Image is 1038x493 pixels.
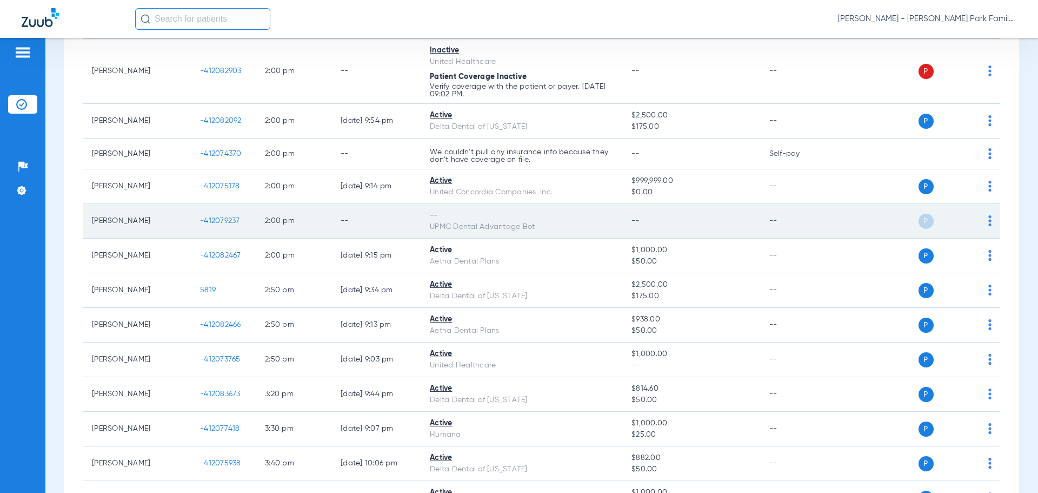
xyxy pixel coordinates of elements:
td: -- [332,139,421,169]
span: $50.00 [631,325,751,337]
td: [PERSON_NAME] [83,343,191,377]
div: United Healthcare [430,56,614,68]
div: Delta Dental of [US_STATE] [430,395,614,406]
div: Inactive [430,45,614,56]
span: $0.00 [631,187,751,198]
span: $882.00 [631,452,751,464]
span: -- [631,67,640,75]
td: [DATE] 9:34 PM [332,273,421,308]
img: group-dot-blue.svg [988,458,992,469]
span: P [919,114,934,129]
td: [PERSON_NAME] [83,204,191,239]
span: -- [631,217,640,225]
td: 2:00 PM [256,104,332,139]
td: [PERSON_NAME] [83,412,191,446]
td: [DATE] 9:54 PM [332,104,421,139]
div: Delta Dental of [US_STATE] [430,121,614,133]
span: P [919,456,934,471]
td: [DATE] 9:15 PM [332,239,421,273]
img: group-dot-blue.svg [988,115,992,126]
img: Search Icon [141,14,150,24]
td: 3:40 PM [256,446,332,481]
div: United Concordia Companies, Inc. [430,187,614,198]
span: -412073765 [200,356,241,363]
td: -- [761,412,834,446]
td: -- [761,104,834,139]
span: -412082903 [200,67,242,75]
span: $50.00 [631,464,751,475]
img: group-dot-blue.svg [988,65,992,76]
td: 2:00 PM [256,169,332,204]
span: P [919,283,934,298]
td: [PERSON_NAME] [83,239,191,273]
img: group-dot-blue.svg [988,319,992,330]
span: 5819 [200,286,216,294]
td: [PERSON_NAME] [83,104,191,139]
td: [PERSON_NAME] [83,39,191,104]
div: Active [430,279,614,291]
td: -- [761,343,834,377]
td: -- [761,204,834,239]
input: Search for patients [135,8,270,30]
span: -412075178 [200,182,240,190]
div: Active [430,314,614,325]
span: P [919,179,934,194]
span: P [919,214,934,229]
span: -412083673 [200,390,241,398]
span: $938.00 [631,314,751,325]
span: $2,500.00 [631,110,751,121]
td: [PERSON_NAME] [83,446,191,481]
img: group-dot-blue.svg [988,423,992,434]
span: $50.00 [631,395,751,406]
div: Aetna Dental Plans [430,325,614,337]
span: P [919,318,934,333]
span: -- [631,150,640,157]
div: Humana [430,429,614,441]
td: [PERSON_NAME] [83,169,191,204]
span: -412082092 [200,117,242,124]
td: -- [761,308,834,343]
span: $175.00 [631,121,751,133]
p: We couldn’t pull any insurance info because they don’t have coverage on file. [430,148,614,163]
span: $814.60 [631,383,751,395]
td: [DATE] 9:14 PM [332,169,421,204]
td: 3:20 PM [256,377,332,412]
span: $999,999.00 [631,175,751,187]
span: -412082467 [200,252,241,259]
span: P [919,387,934,402]
p: Verify coverage with the patient or payer. [DATE] 09:02 PM. [430,83,614,98]
span: Patient Coverage Inactive [430,73,527,81]
td: [DATE] 9:44 PM [332,377,421,412]
div: UPMC Dental Advantage Bot [430,221,614,233]
span: -412075938 [200,459,241,467]
div: -- [430,210,614,221]
td: 3:30 PM [256,412,332,446]
td: 2:50 PM [256,343,332,377]
img: group-dot-blue.svg [988,389,992,399]
span: $1,000.00 [631,349,751,360]
div: Delta Dental of [US_STATE] [430,291,614,302]
td: -- [761,39,834,104]
td: 2:50 PM [256,273,332,308]
td: [PERSON_NAME] [83,139,191,169]
span: P [919,422,934,437]
td: [PERSON_NAME] [83,377,191,412]
td: [DATE] 10:06 PM [332,446,421,481]
span: -412074370 [200,150,242,157]
div: Active [430,110,614,121]
span: $25.00 [631,429,751,441]
div: Active [430,418,614,429]
div: United Healthcare [430,360,614,371]
td: 2:00 PM [256,139,332,169]
img: group-dot-blue.svg [988,354,992,365]
div: Active [430,349,614,360]
span: $50.00 [631,256,751,267]
img: group-dot-blue.svg [988,215,992,226]
img: hamburger-icon [14,46,31,59]
td: -- [761,169,834,204]
td: [DATE] 9:03 PM [332,343,421,377]
img: group-dot-blue.svg [988,285,992,295]
span: $1,000.00 [631,418,751,429]
td: -- [761,446,834,481]
td: -- [761,273,834,308]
